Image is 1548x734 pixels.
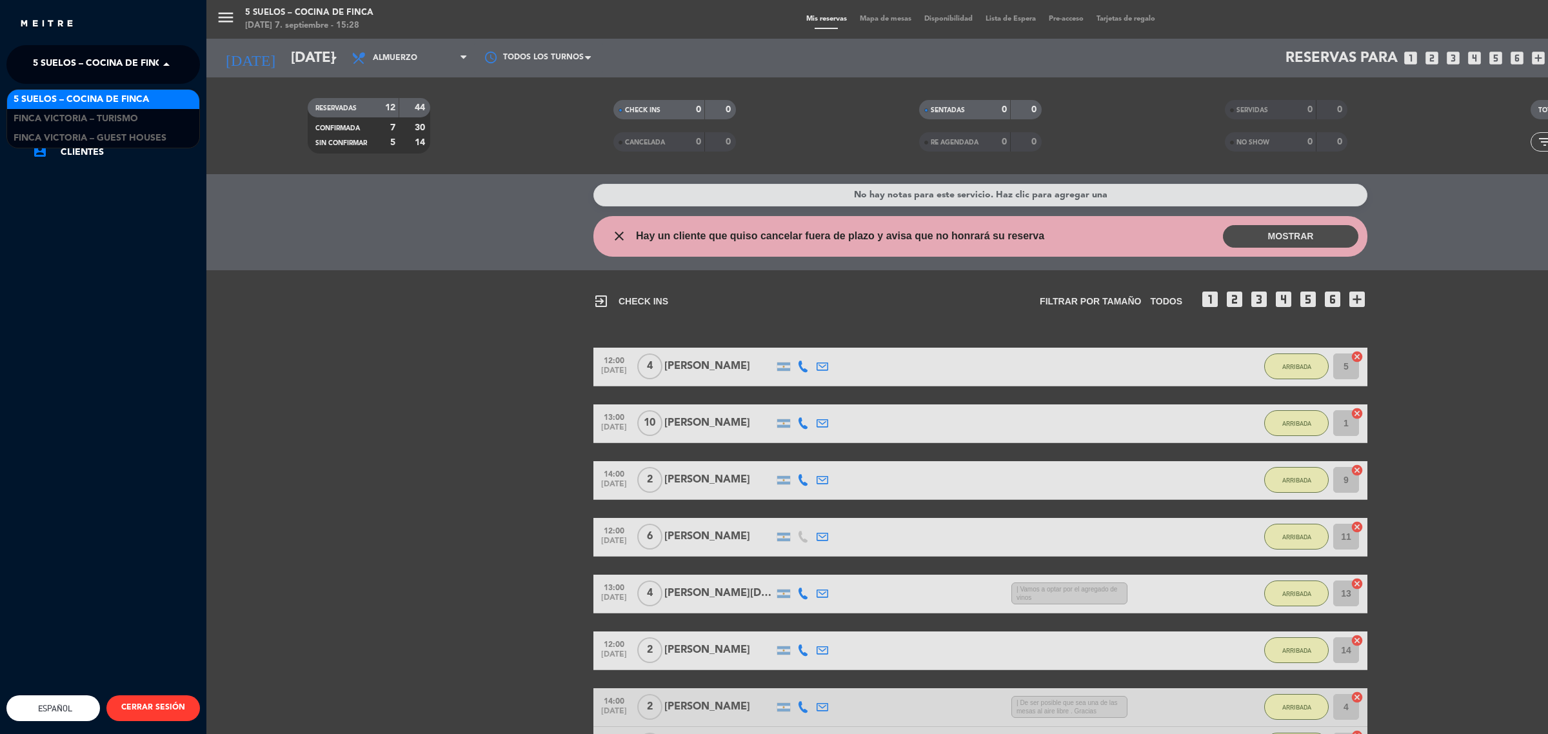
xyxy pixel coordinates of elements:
a: account_boxClientes [32,144,200,160]
span: FINCA VICTORIA – GUEST HOUSES [14,131,166,146]
img: MEITRE [19,19,74,29]
span: 5 SUELOS – COCINA DE FINCA [33,51,168,78]
span: 5 SUELOS – COCINA DE FINCA [14,92,149,107]
span: FINCA VICTORIA – TURISMO [14,112,138,126]
span: Español [35,704,72,713]
i: account_box [32,143,48,159]
button: CERRAR SESIÓN [106,695,200,721]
